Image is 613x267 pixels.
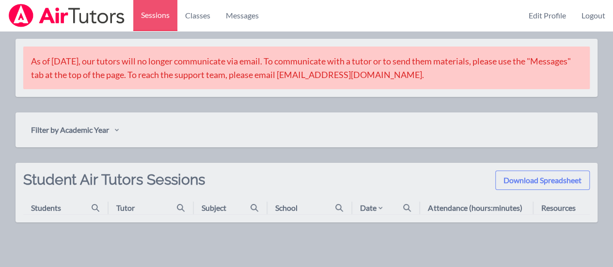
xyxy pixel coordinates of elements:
[31,202,61,214] div: Students
[428,202,522,214] div: Attendance (hours:minutes)
[541,202,576,214] div: Resources
[275,202,298,214] div: School
[495,171,590,190] button: Download Spreadsheet
[360,202,384,214] div: Date
[23,171,205,202] h2: Student Air Tutors Sessions
[23,47,590,89] div: As of [DATE], our tutors will no longer communicate via email. To communicate with a tutor or to ...
[23,120,126,140] button: Filter by Academic Year
[116,202,135,214] div: Tutor
[226,10,259,21] span: Messages
[8,4,126,27] img: Airtutors Logo
[202,202,226,214] div: Subject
